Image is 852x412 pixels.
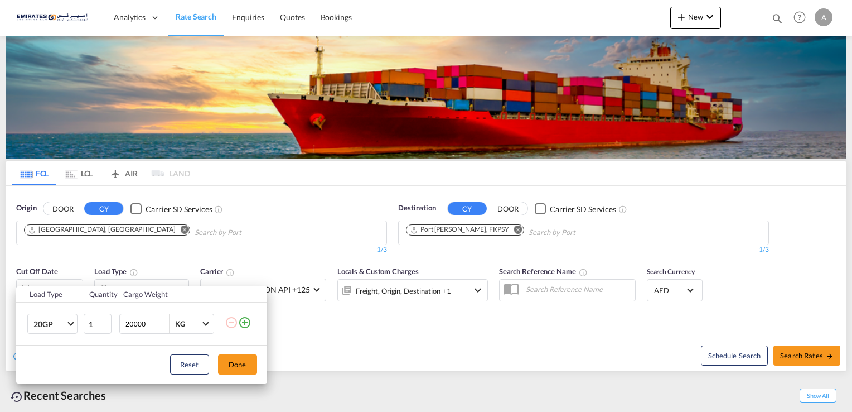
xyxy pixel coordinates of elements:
[175,319,185,328] div: KG
[83,286,117,303] th: Quantity
[33,319,66,330] span: 20GP
[84,314,112,334] input: Qty
[238,316,251,329] md-icon: icon-plus-circle-outline
[27,314,78,334] md-select: Choose: 20GP
[16,286,83,303] th: Load Type
[225,316,238,329] md-icon: icon-minus-circle-outline
[170,354,209,375] button: Reset
[124,314,169,333] input: Enter Weight
[123,289,218,299] div: Cargo Weight
[218,354,257,375] button: Done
